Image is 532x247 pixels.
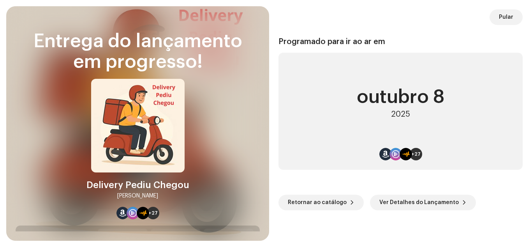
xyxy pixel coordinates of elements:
button: Pular [490,9,523,25]
div: [PERSON_NAME] [117,191,158,201]
span: +27 [411,151,421,157]
span: Pular [499,9,513,25]
span: +27 [148,210,158,216]
div: 2025 [391,110,410,119]
div: outubro 8 [357,88,444,107]
img: b5ee8a09-2cc7-4327-8927-227b879037fb [91,79,185,172]
div: Programado para ir ao ar em [278,37,523,46]
button: Retornar ao catálogo [278,195,364,210]
div: Delivery Pediu Chegou [86,179,189,191]
span: Retornar ao catálogo [288,195,347,210]
div: Entrega do lançamento em progresso! [16,31,260,73]
button: Ver Detalhes do Lançamento [370,195,476,210]
span: Ver Detalhes do Lançamento [379,195,459,210]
